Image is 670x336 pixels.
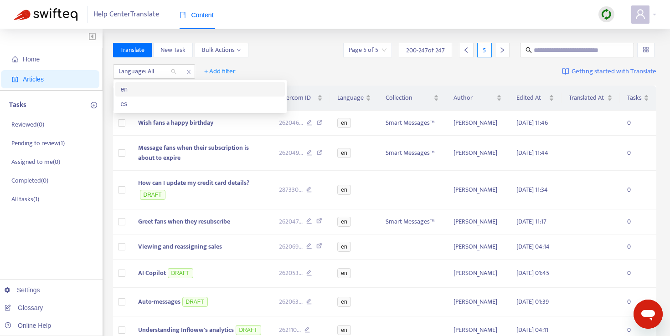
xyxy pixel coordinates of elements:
span: en [337,185,350,195]
span: account-book [12,76,18,82]
p: Completed ( 0 ) [11,176,48,185]
span: en [337,325,350,335]
img: sync.dc5367851b00ba804db3.png [601,9,612,20]
span: DRAFT [168,268,193,278]
span: 262046 ... [279,118,303,128]
p: Tasks [9,100,26,111]
span: Collection [386,93,432,103]
span: New Task [160,45,186,55]
span: [DATE] 11:46 [516,117,548,128]
span: Language [337,93,364,103]
span: home [12,56,18,62]
span: Edited At [516,93,547,103]
td: 0 [620,234,656,260]
td: 0 [620,136,656,171]
td: [PERSON_NAME] [446,234,509,260]
th: Translated At [562,86,620,111]
span: book [180,12,186,18]
img: image-link [562,68,569,75]
span: Auto-messages [138,296,180,307]
div: en [115,82,285,97]
span: [DATE] 11:17 [516,216,546,227]
span: 287330 ... [279,185,303,195]
td: Smart Messages™ [378,209,446,234]
span: Author [454,93,495,103]
span: Articles [23,76,44,83]
iframe: Button to launch messaging window [634,300,663,329]
span: [DATE] 04:11 [516,325,548,335]
span: user [635,9,646,20]
span: 262063 ... [279,297,303,307]
span: 262110 ... [279,325,301,335]
td: [PERSON_NAME] [446,136,509,171]
span: en [337,268,350,278]
span: 262049 ... [279,148,303,158]
span: left [463,47,469,53]
span: en [337,118,350,128]
span: en [337,242,350,252]
span: + Add filter [204,66,236,77]
span: Understanding Infloww's analytics [138,325,234,335]
span: close [183,66,195,77]
span: Message fans when their subscription is about to expire [138,143,249,163]
span: 262053 ... [279,268,303,278]
span: Viewing and reassigning sales [138,241,222,252]
th: Intercom ID [272,86,330,111]
span: Translate [120,45,144,55]
td: Smart Messages™ [378,136,446,171]
th: Collection [378,86,446,111]
div: en [121,84,279,94]
button: + Add filter [197,64,242,79]
span: DRAFT [140,190,165,200]
span: Bulk Actions [202,45,241,55]
th: Edited At [509,86,562,111]
th: Author [446,86,509,111]
span: 262047 ... [279,217,303,227]
span: Intercom ID [279,93,316,103]
td: 0 [620,209,656,234]
div: es [121,99,279,109]
td: 0 [620,288,656,316]
p: Pending to review ( 1 ) [11,138,65,148]
td: [PERSON_NAME] [446,111,509,136]
span: 262069 ... [279,242,303,252]
span: [DATE] 11:34 [516,184,548,195]
a: Settings [5,286,40,294]
button: New Task [153,43,193,57]
td: [PERSON_NAME] [446,288,509,316]
button: Bulk Actionsdown [195,43,248,57]
span: Help Center Translate [93,6,159,23]
img: Swifteq [14,8,77,21]
span: DRAFT [182,297,208,307]
span: Content [180,11,214,19]
td: [PERSON_NAME] [446,209,509,234]
span: AI Copilot [138,268,166,278]
span: plus-circle [91,102,97,108]
td: Smart Messages™ [378,111,446,136]
div: 5 [477,43,492,57]
span: en [337,148,350,158]
span: en [337,297,350,307]
span: [DATE] 01:45 [516,268,549,278]
p: Assigned to me ( 0 ) [11,157,60,167]
a: Glossary [5,304,43,311]
p: Reviewed ( 0 ) [11,120,44,129]
span: Home [23,56,40,63]
span: [DATE] 04:14 [516,241,550,252]
span: Tasks [627,93,642,103]
span: Translated At [569,93,605,103]
td: [PERSON_NAME] [446,260,509,288]
button: Translate [113,43,152,57]
span: search [526,47,532,53]
p: All tasks ( 1 ) [11,194,39,204]
td: 0 [620,111,656,136]
th: Tasks [620,86,656,111]
span: How can I update my credit card details? [138,178,249,188]
th: Language [330,86,378,111]
a: Online Help [5,322,51,329]
td: [PERSON_NAME] [446,171,509,209]
td: 0 [620,171,656,209]
span: 200 - 247 of 247 [406,46,445,55]
span: Greet fans when they resubscribe [138,216,230,227]
td: 0 [620,260,656,288]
